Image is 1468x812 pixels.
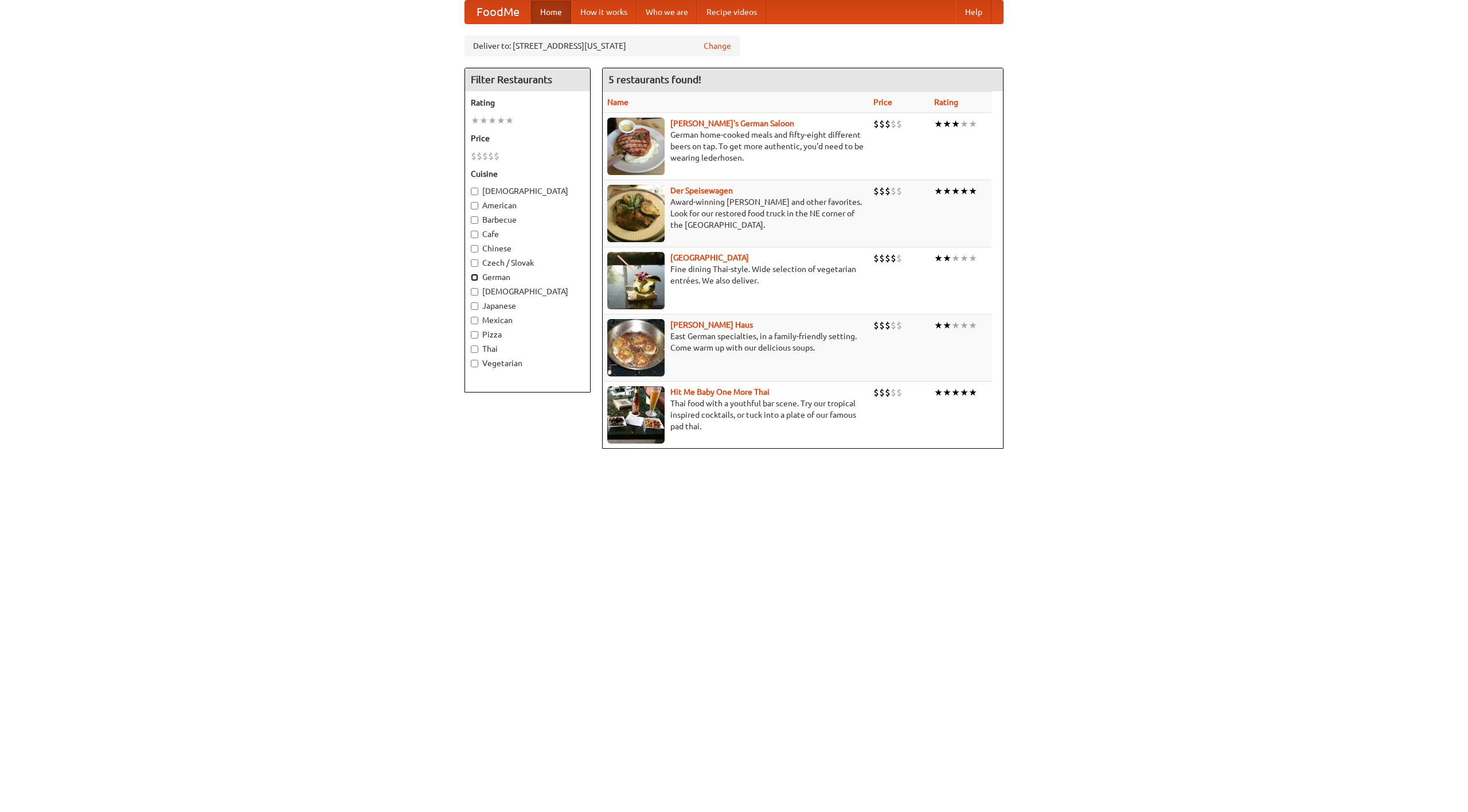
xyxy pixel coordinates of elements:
li: ★ [951,185,960,197]
input: German [471,274,478,281]
input: Pizza [471,331,478,339]
input: Chinese [471,245,478,252]
li: $ [891,118,896,130]
li: ★ [943,252,951,265]
li: $ [896,319,902,332]
input: American [471,202,478,209]
li: ★ [471,114,479,127]
label: American [471,200,584,211]
input: Czech / Slovak [471,259,478,267]
img: speisewagen.jpg [607,185,665,242]
label: Thai [471,343,584,355]
a: Help [956,1,991,24]
a: [PERSON_NAME]'s German Saloon [670,119,794,128]
a: FoodMe [465,1,531,24]
li: ★ [951,319,960,332]
li: ★ [960,319,969,332]
input: Cafe [471,231,478,238]
li: $ [873,252,879,265]
label: [DEMOGRAPHIC_DATA] [471,286,584,297]
label: German [471,271,584,283]
h5: Price [471,133,584,144]
li: ★ [505,114,514,127]
li: $ [879,185,885,197]
label: Cafe [471,228,584,240]
li: ★ [969,386,977,399]
li: $ [494,150,499,162]
li: ★ [960,185,969,197]
li: ★ [951,252,960,265]
li: $ [873,319,879,332]
li: ★ [934,252,943,265]
input: Thai [471,345,478,353]
li: $ [488,150,494,162]
input: Barbecue [471,216,478,224]
label: Mexican [471,314,584,326]
li: $ [885,185,891,197]
li: ★ [951,118,960,130]
img: esthers.jpg [607,118,665,175]
li: $ [873,118,879,130]
li: $ [477,150,482,162]
input: [DEMOGRAPHIC_DATA] [471,188,478,195]
ng-pluralize: 5 restaurants found! [608,74,701,85]
p: Award-winning [PERSON_NAME] and other favorites. Look for our restored food truck in the NE corne... [607,196,864,231]
label: Barbecue [471,214,584,226]
li: ★ [969,118,977,130]
a: Who we are [637,1,697,24]
li: $ [891,386,896,399]
li: $ [885,319,891,332]
input: Japanese [471,302,478,310]
h5: Rating [471,97,584,108]
input: [DEMOGRAPHIC_DATA] [471,288,478,296]
li: $ [891,185,896,197]
li: ★ [969,185,977,197]
a: Recipe videos [697,1,766,24]
p: German home-cooked meals and fifty-eight different beers on tap. To get more authentic, you'd nee... [607,129,864,164]
a: Home [531,1,571,24]
li: ★ [488,114,497,127]
li: $ [896,252,902,265]
li: ★ [960,386,969,399]
a: [GEOGRAPHIC_DATA] [670,253,749,262]
li: $ [885,386,891,399]
a: Der Speisewagen [670,186,733,195]
li: ★ [960,118,969,130]
a: Price [873,98,892,107]
li: ★ [497,114,505,127]
h5: Cuisine [471,168,584,180]
a: [PERSON_NAME] Haus [670,320,753,329]
a: Rating [934,98,958,107]
li: ★ [943,386,951,399]
label: Czech / Slovak [471,257,584,269]
li: $ [873,386,879,399]
label: Pizza [471,329,584,340]
input: Mexican [471,317,478,324]
img: babythai.jpg [607,386,665,444]
li: $ [885,118,891,130]
li: $ [879,252,885,265]
li: ★ [943,185,951,197]
li: ★ [969,252,977,265]
li: $ [873,185,879,197]
input: Vegetarian [471,360,478,367]
li: $ [482,150,488,162]
li: $ [885,252,891,265]
li: $ [879,118,885,130]
a: Hit Me Baby One More Thai [670,387,770,397]
li: ★ [943,319,951,332]
div: Deliver to: [STREET_ADDRESS][US_STATE] [464,36,740,56]
p: East German specialties, in a family-friendly setting. Come warm up with our delicious soups. [607,331,864,353]
li: $ [879,319,885,332]
a: How it works [571,1,637,24]
li: ★ [934,185,943,197]
li: ★ [934,118,943,130]
li: $ [896,118,902,130]
img: kohlhaus.jpg [607,319,665,376]
label: Chinese [471,243,584,254]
